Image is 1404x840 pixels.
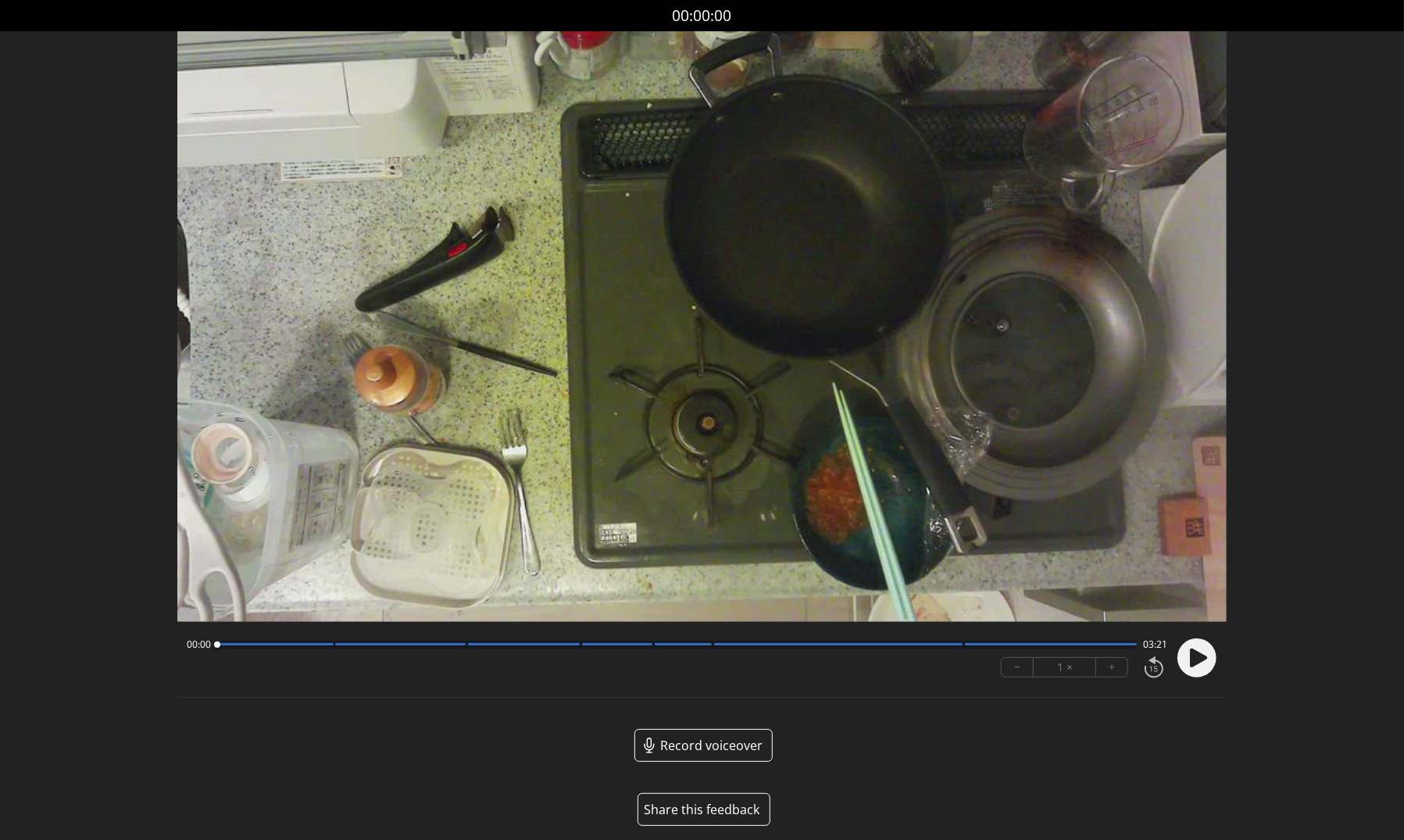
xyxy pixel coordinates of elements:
[1034,658,1096,677] div: 1 ×
[660,736,763,755] span: Record voiceover
[1002,658,1034,677] button: −
[634,729,773,762] a: Record voiceover
[187,638,211,651] span: 00:00
[638,793,770,826] button: Share this feedback
[1143,638,1167,651] span: 03:21
[673,5,732,27] a: 00:00:00
[1096,658,1127,677] button: +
